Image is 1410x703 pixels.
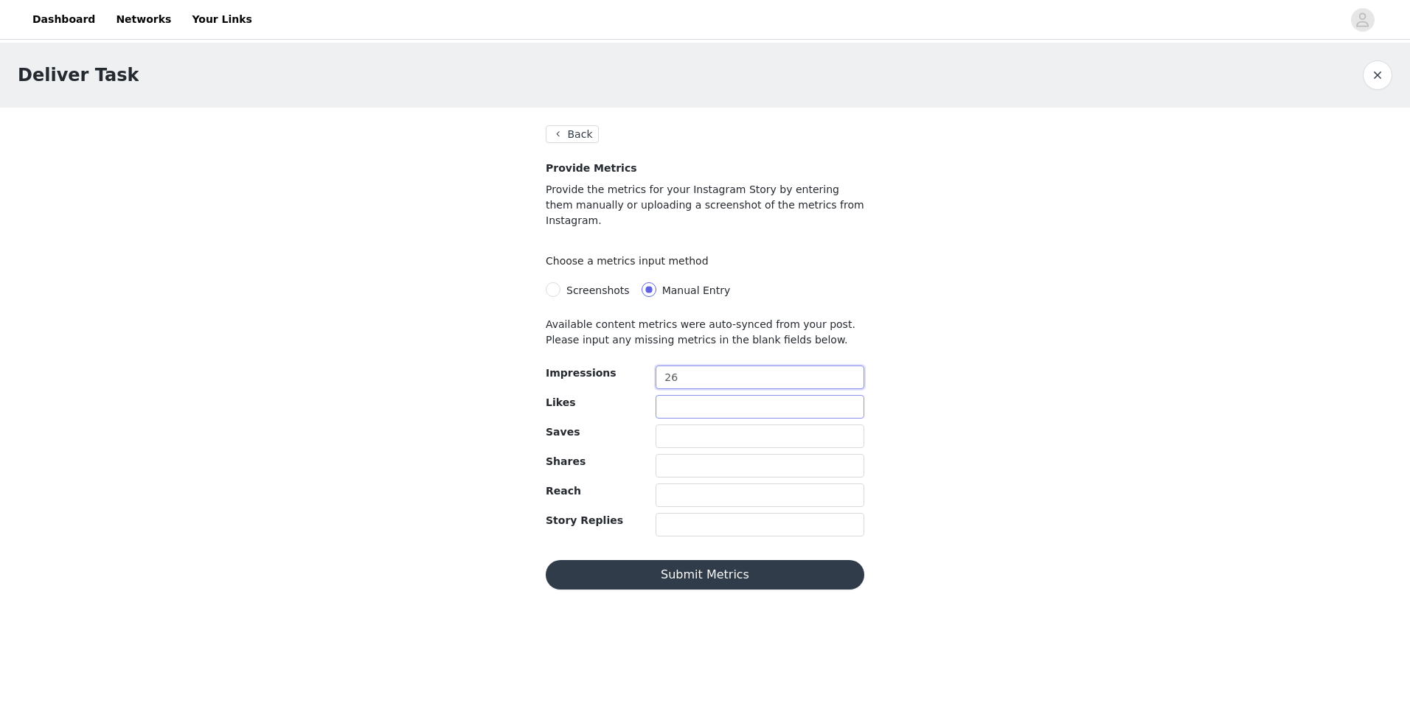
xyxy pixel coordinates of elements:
[546,560,864,590] button: Submit Metrics
[107,3,180,36] a: Networks
[546,396,575,408] span: Likes
[24,3,104,36] a: Dashboard
[546,182,864,228] p: Provide the metrics for your Instagram Story by entering them manually or uploading a screenshot ...
[546,255,716,267] label: Choose a metrics input method
[662,284,731,296] span: Manual Entry
[546,455,586,467] span: Shares
[546,485,581,497] span: Reach
[566,284,630,296] span: Screenshots
[546,317,864,348] p: Available content metrics were auto-synced from your post. Please input any missing metrics in th...
[18,62,139,88] h1: Deliver Task
[546,367,617,379] span: Impressions
[546,514,623,526] span: Story Replies
[183,3,261,36] a: Your Links
[546,125,599,143] button: Back
[546,161,864,176] h4: Provide Metrics
[546,426,580,438] span: Saves
[1355,8,1369,32] div: avatar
